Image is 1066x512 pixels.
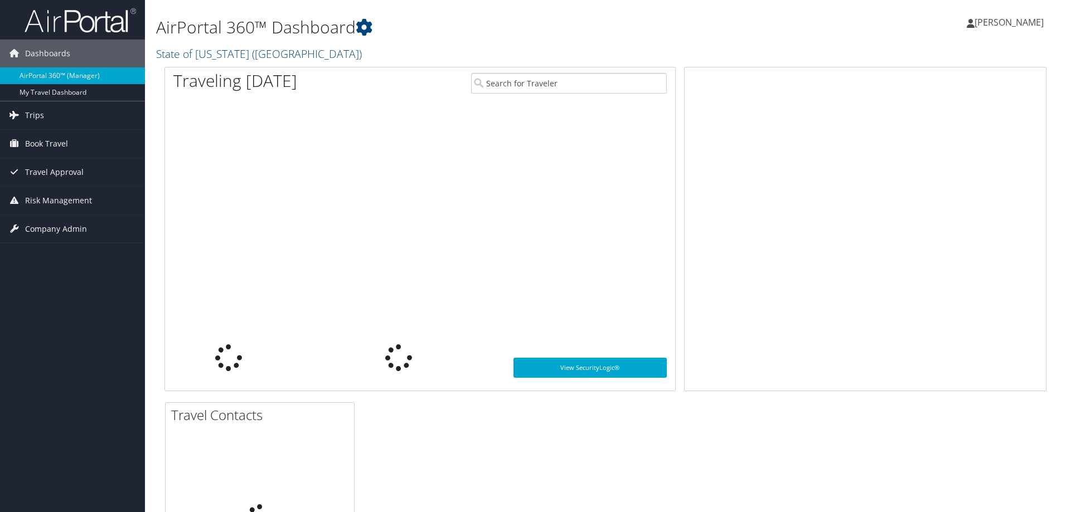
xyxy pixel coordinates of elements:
[156,16,755,39] h1: AirPortal 360™ Dashboard
[25,101,44,129] span: Trips
[25,7,136,33] img: airportal-logo.png
[25,40,70,67] span: Dashboards
[25,130,68,158] span: Book Travel
[156,46,365,61] a: State of [US_STATE] ([GEOGRAPHIC_DATA])
[173,69,297,92] h1: Traveling [DATE]
[25,215,87,243] span: Company Admin
[975,16,1044,28] span: [PERSON_NAME]
[25,187,92,214] span: Risk Management
[967,6,1055,39] a: [PERSON_NAME]
[25,158,84,186] span: Travel Approval
[471,73,667,94] input: Search for Traveler
[513,358,667,378] a: View SecurityLogic®
[171,406,354,425] h2: Travel Contacts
